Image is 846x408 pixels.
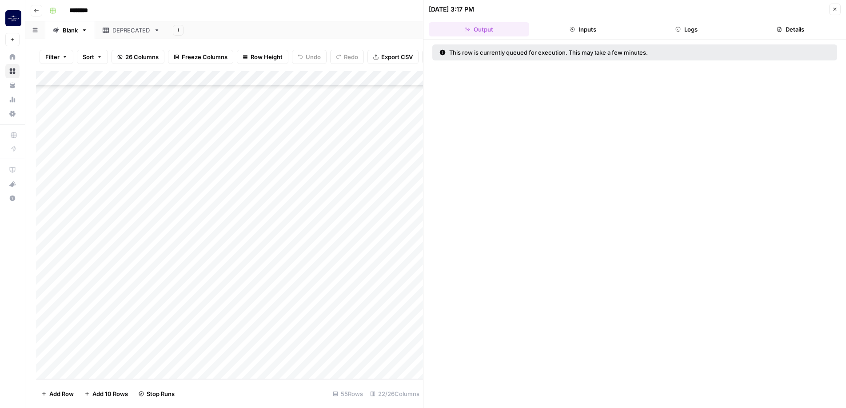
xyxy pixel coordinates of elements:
button: Row Height [237,50,288,64]
button: Export CSV [367,50,419,64]
button: Logs [637,22,737,36]
a: Usage [5,92,20,107]
a: DEPRECATED [95,21,168,39]
div: 55 Rows [329,387,367,401]
a: Your Data [5,78,20,92]
div: DEPRECATED [112,26,150,35]
button: Details [740,22,841,36]
span: Export CSV [381,52,413,61]
span: Filter [45,52,60,61]
div: Blank [63,26,78,35]
span: Stop Runs [147,389,175,398]
a: Home [5,50,20,64]
span: Row Height [251,52,283,61]
div: [DATE] 3:17 PM [429,5,474,14]
button: Help + Support [5,191,20,205]
span: Add Row [49,389,74,398]
button: Workspace: Magellan Jets [5,7,20,29]
button: Inputs [533,22,633,36]
button: 26 Columns [112,50,164,64]
button: Undo [292,50,327,64]
button: Redo [330,50,364,64]
button: Output [429,22,529,36]
span: Freeze Columns [182,52,227,61]
span: Add 10 Rows [92,389,128,398]
div: This row is currently queued for execution. This may take a few minutes. [439,48,739,57]
button: Add 10 Rows [79,387,133,401]
button: Freeze Columns [168,50,233,64]
button: Filter [40,50,73,64]
span: 26 Columns [125,52,159,61]
button: Stop Runs [133,387,180,401]
div: 22/26 Columns [367,387,423,401]
button: What's new? [5,177,20,191]
a: Blank [45,21,95,39]
a: AirOps Academy [5,163,20,177]
img: Magellan Jets Logo [5,10,21,26]
span: Undo [306,52,321,61]
a: Settings [5,107,20,121]
span: Redo [344,52,358,61]
button: Sort [77,50,108,64]
div: What's new? [6,177,19,191]
span: Sort [83,52,94,61]
a: Browse [5,64,20,78]
button: Add Row [36,387,79,401]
